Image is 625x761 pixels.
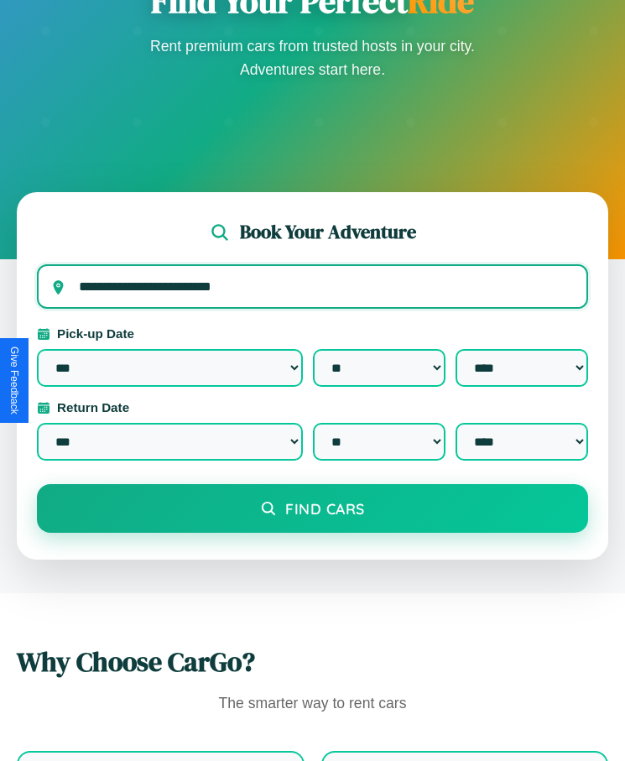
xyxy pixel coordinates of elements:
[8,347,20,414] div: Give Feedback
[37,326,588,341] label: Pick-up Date
[37,484,588,533] button: Find Cars
[240,219,416,245] h2: Book Your Adventure
[37,400,588,414] label: Return Date
[17,644,608,680] h2: Why Choose CarGo?
[145,34,481,81] p: Rent premium cars from trusted hosts in your city. Adventures start here.
[17,691,608,717] p: The smarter way to rent cars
